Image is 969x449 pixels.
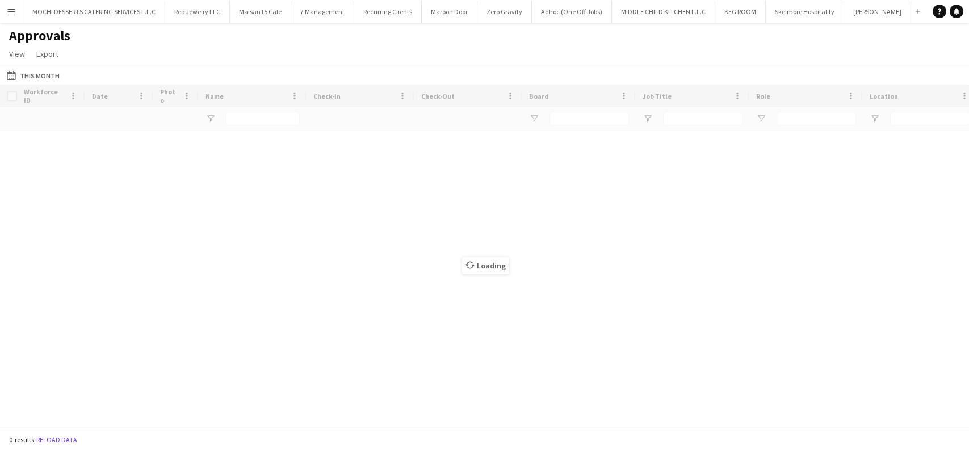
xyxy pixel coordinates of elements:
[477,1,532,23] button: Zero Gravity
[354,1,422,23] button: Recurring Clients
[5,69,62,82] button: This Month
[766,1,844,23] button: Skelmore Hospitality
[532,1,612,23] button: Adhoc (One Off Jobs)
[612,1,715,23] button: MIDDLE CHILD KITCHEN L.L.C
[462,257,509,274] span: Loading
[230,1,291,23] button: Maisan15 Cafe
[422,1,477,23] button: Maroon Door
[36,49,58,59] span: Export
[844,1,911,23] button: [PERSON_NAME]
[9,49,25,59] span: View
[291,1,354,23] button: 7 Management
[32,47,63,61] a: Export
[23,1,165,23] button: MOCHI DESSERTS CATERING SERVICES L.L.C
[5,47,30,61] a: View
[715,1,766,23] button: KEG ROOM
[34,434,79,446] button: Reload data
[165,1,230,23] button: Rep Jewelry LLC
